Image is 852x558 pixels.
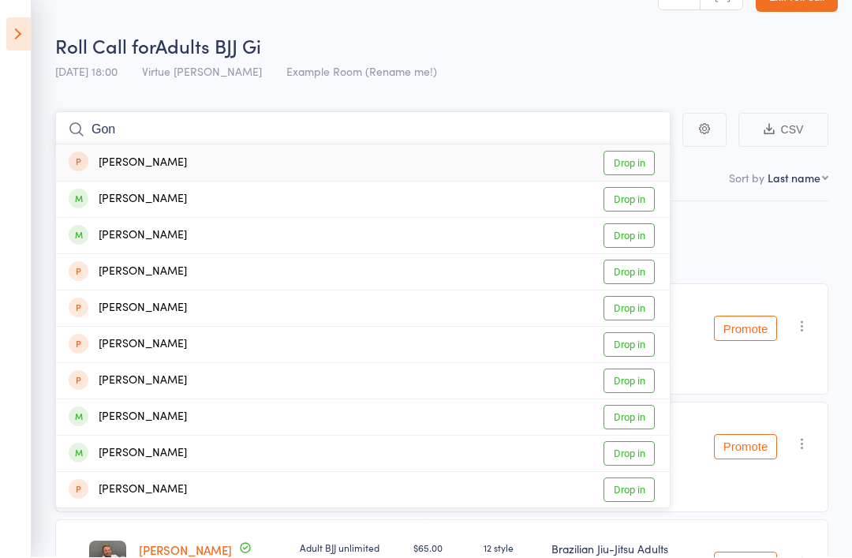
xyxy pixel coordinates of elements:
[155,33,261,59] span: Adults BJJ Gi
[714,316,777,342] button: Promote
[69,373,187,391] div: [PERSON_NAME]
[286,64,437,80] span: Example Room (Rename me!)
[603,260,655,285] a: Drop in
[55,33,155,59] span: Roll Call for
[603,224,655,249] a: Drop in
[603,478,655,503] a: Drop in
[603,188,655,212] a: Drop in
[603,152,655,176] a: Drop in
[738,114,828,148] button: CSV
[69,227,187,245] div: [PERSON_NAME]
[551,541,701,557] div: Brazilian Jiu-Jitsu Adults
[768,170,820,186] div: Last name
[69,445,187,463] div: [PERSON_NAME]
[69,481,187,500] div: [PERSON_NAME]
[55,112,671,148] input: Search by name
[69,300,187,318] div: [PERSON_NAME]
[603,442,655,466] a: Drop in
[603,406,655,430] a: Drop in
[69,409,187,427] div: [PERSON_NAME]
[603,297,655,321] a: Drop in
[484,541,539,555] span: 12 style
[69,191,187,209] div: [PERSON_NAME]
[69,264,187,282] div: [PERSON_NAME]
[142,64,262,80] span: Virtue [PERSON_NAME]
[55,64,118,80] span: [DATE] 18:00
[69,336,187,354] div: [PERSON_NAME]
[69,155,187,173] div: [PERSON_NAME]
[714,435,777,460] button: Promote
[603,369,655,394] a: Drop in
[729,170,764,186] label: Sort by
[603,333,655,358] a: Drop in
[300,541,401,555] div: Adult BJJ unlimited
